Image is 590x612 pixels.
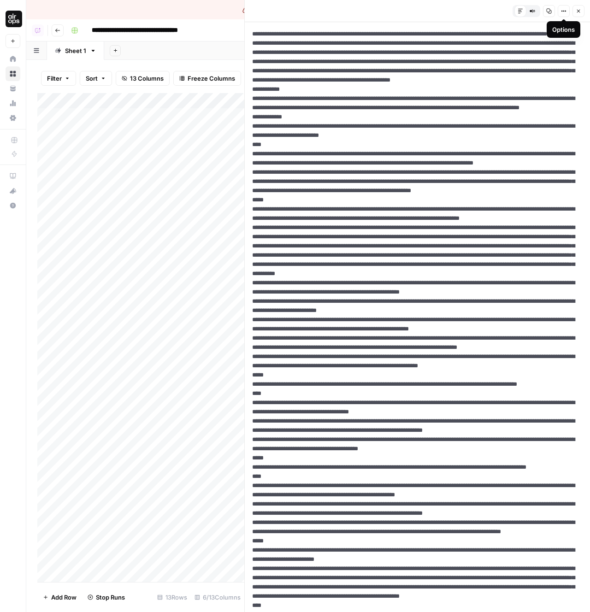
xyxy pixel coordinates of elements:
[37,590,82,605] button: Add Row
[6,184,20,198] div: What's new?
[6,169,20,183] a: AirOps Academy
[82,590,130,605] button: Stop Runs
[153,590,191,605] div: 13 Rows
[86,74,98,83] span: Sort
[47,74,62,83] span: Filter
[6,96,20,111] a: Usage
[80,71,112,86] button: Sort
[96,593,125,602] span: Stop Runs
[47,41,104,60] a: Sheet 1
[130,74,164,83] span: 13 Columns
[6,52,20,66] a: Home
[6,7,20,30] button: Workspace: AirOps Administrative
[188,74,235,83] span: Freeze Columns
[51,593,77,602] span: Add Row
[552,25,575,34] div: Options
[173,71,241,86] button: Freeze Columns
[6,198,20,213] button: Help + Support
[6,66,20,81] a: Browse
[41,71,76,86] button: Filter
[6,81,20,96] a: Your Data
[116,71,170,86] button: 13 Columns
[6,111,20,125] a: Settings
[6,183,20,198] button: What's new?
[65,46,86,55] div: Sheet 1
[6,11,22,27] img: AirOps Administrative Logo
[191,590,244,605] div: 6/13 Columns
